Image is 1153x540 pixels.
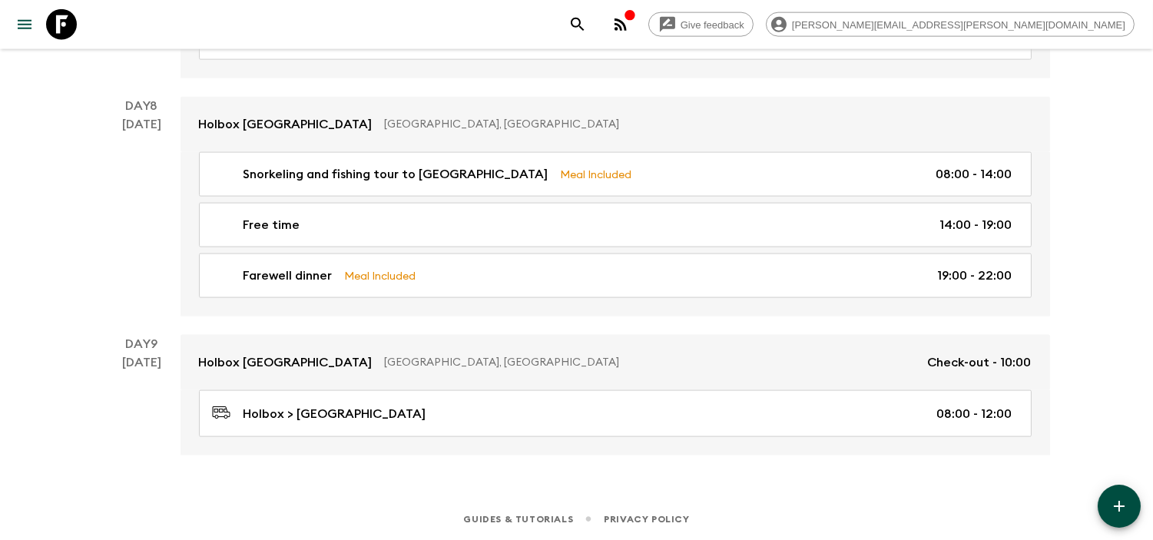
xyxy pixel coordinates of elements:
p: [GEOGRAPHIC_DATA], [GEOGRAPHIC_DATA] [385,355,916,370]
p: Holbox [GEOGRAPHIC_DATA] [199,353,373,372]
a: Holbox [GEOGRAPHIC_DATA][GEOGRAPHIC_DATA], [GEOGRAPHIC_DATA] [181,97,1050,152]
p: Day 8 [104,97,181,115]
p: [GEOGRAPHIC_DATA], [GEOGRAPHIC_DATA] [385,117,1019,132]
div: [DATE] [122,353,161,456]
div: [DATE] [122,115,161,316]
p: Free time [244,216,300,234]
p: Farewell dinner [244,267,333,285]
p: Snorkeling and fishing tour to [GEOGRAPHIC_DATA] [244,165,548,184]
a: Guides & Tutorials [463,511,573,528]
p: Check-out - 10:00 [928,353,1032,372]
button: search adventures [562,9,593,40]
p: Meal Included [561,166,632,183]
p: 08:00 - 14:00 [936,165,1012,184]
p: 08:00 - 12:00 [937,405,1012,423]
p: Meal Included [345,267,416,284]
a: Holbox > [GEOGRAPHIC_DATA]08:00 - 12:00 [199,390,1032,437]
a: Snorkeling and fishing tour to [GEOGRAPHIC_DATA]Meal Included08:00 - 14:00 [199,152,1032,197]
span: [PERSON_NAME][EMAIL_ADDRESS][PERSON_NAME][DOMAIN_NAME] [784,19,1134,31]
p: Day 9 [104,335,181,353]
a: Give feedback [648,12,754,37]
p: 14:00 - 19:00 [940,216,1012,234]
a: Holbox [GEOGRAPHIC_DATA][GEOGRAPHIC_DATA], [GEOGRAPHIC_DATA]Check-out - 10:00 [181,335,1050,390]
div: [PERSON_NAME][EMAIL_ADDRESS][PERSON_NAME][DOMAIN_NAME] [766,12,1135,37]
button: menu [9,9,40,40]
a: Privacy Policy [604,511,689,528]
p: 19:00 - 22:00 [938,267,1012,285]
p: Holbox > [GEOGRAPHIC_DATA] [244,405,426,423]
a: Farewell dinnerMeal Included19:00 - 22:00 [199,253,1032,298]
a: Free time14:00 - 19:00 [199,203,1032,247]
span: Give feedback [672,19,753,31]
p: Holbox [GEOGRAPHIC_DATA] [199,115,373,134]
